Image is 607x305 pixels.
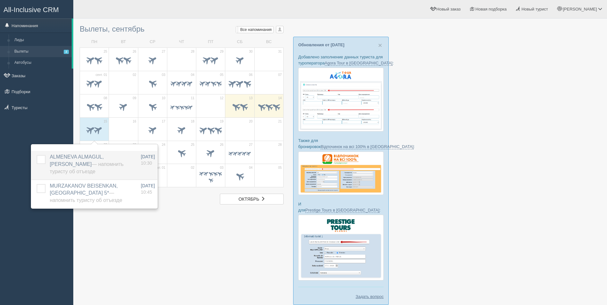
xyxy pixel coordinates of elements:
[356,294,384,300] a: Задать вопрос
[220,194,284,205] a: октябрь
[220,119,223,124] span: 19
[191,49,194,54] span: 28
[4,6,59,14] span: All-Inclusive CRM
[305,208,379,213] a: Prestige Tours в [GEOGRAPHIC_DATA]
[50,183,122,203] a: MURZAKANOV BEISENKAN, [GEOGRAPHIC_DATA] 5*— Напомнить туристу об отъезде
[321,144,413,149] a: Відпочинок на всі 100% в [GEOGRAPHIC_DATA]
[225,36,254,48] td: СБ
[133,96,136,100] span: 09
[109,36,138,48] td: ВТ
[249,73,253,77] span: 06
[378,42,382,48] button: Close
[133,119,136,124] span: 16
[437,7,461,11] span: Новый заказ
[104,143,107,147] span: 22
[298,215,384,280] img: prestige-tours-booking-form-crm-for-travel-agents.png
[11,34,72,46] a: Лиды
[191,143,194,147] span: 25
[298,138,384,150] p: Также для бронировок :
[220,143,223,147] span: 26
[80,25,284,33] h3: Вылеты, сентябрь
[50,161,124,174] span: — Напомнить туристу об отъезде
[196,36,225,48] td: ПТ
[191,166,194,170] span: 02
[220,49,223,54] span: 29
[0,0,73,18] a: All-Inclusive CRM
[11,57,72,69] a: Автобусы
[50,183,122,203] span: MURZAKANOV BEISENKAN, [GEOGRAPHIC_DATA] 5*
[104,119,107,124] span: 15
[238,197,259,202] span: октябрь
[240,27,272,32] span: Все напоминания
[162,73,165,77] span: 03
[249,143,253,147] span: 27
[141,160,152,166] span: 10:30
[475,7,507,11] span: Новая подборка
[249,166,253,170] span: 04
[141,153,155,166] a: [DATE] 10:30
[141,190,152,195] span: 10:45
[278,119,282,124] span: 21
[522,7,548,11] span: Новый турист
[563,7,597,11] span: [PERSON_NAME]
[325,61,393,66] a: Agora Tour в [GEOGRAPHIC_DATA]
[298,54,384,66] p: Добавлено заполнение данных туриста для туроператора :
[254,36,283,48] td: ВС
[133,49,136,54] span: 26
[162,143,165,147] span: 24
[278,49,282,54] span: 31
[162,96,165,100] span: 10
[249,96,253,100] span: 13
[220,73,223,77] span: 05
[249,49,253,54] span: 30
[162,49,165,54] span: 27
[104,49,107,54] span: 25
[104,96,107,100] span: 08
[50,154,124,174] span: ALMENEVA ALMAGUL, [PERSON_NAME]
[162,119,165,124] span: 17
[378,41,382,49] span: ×
[298,152,384,195] img: otdihnavse100--%D1%84%D0%BE%D1%80%D0%BC%D0%B0-%D0%B1%D1%80%D0%BE%D0%BD%D0%B8%D1%80%D0%BE%D0%B2%D0...
[141,182,155,195] a: [DATE] 10:45
[11,46,72,57] a: Вылеты2
[220,166,223,170] span: 03
[278,166,282,170] span: 05
[50,154,124,174] a: ALMENEVA ALMAGUL, [PERSON_NAME]— Напомнить туристу об отъезде
[133,73,136,77] span: 02
[249,119,253,124] span: 20
[220,96,223,100] span: 12
[80,36,109,48] td: ПН
[133,143,136,147] span: 23
[156,166,165,170] span: окт. 01
[138,36,167,48] td: СР
[298,201,384,213] p: И для :
[278,73,282,77] span: 07
[298,42,344,47] a: Обновления от [DATE]
[96,73,107,77] span: сент. 01
[141,183,155,188] span: [DATE]
[191,73,194,77] span: 04
[278,143,282,147] span: 28
[191,119,194,124] span: 18
[167,36,196,48] td: ЧТ
[64,50,69,54] span: 2
[191,96,194,100] span: 11
[141,154,155,159] span: [DATE]
[298,68,384,131] img: agora-tour-%D1%84%D0%BE%D1%80%D0%BC%D0%B0-%D0%B1%D1%80%D0%BE%D0%BD%D1%8E%D0%B2%D0%B0%D0%BD%D0%BD%...
[278,96,282,100] span: 14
